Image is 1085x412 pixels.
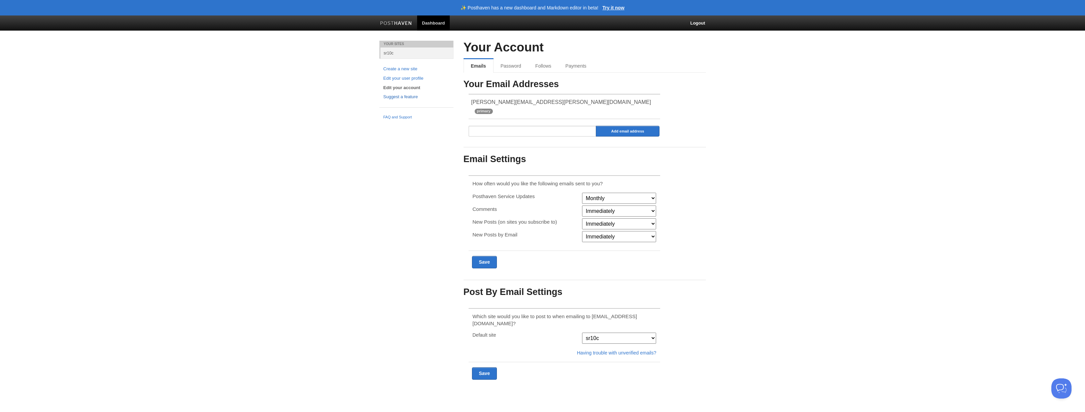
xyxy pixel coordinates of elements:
a: Edit your account [383,84,449,91]
a: Create a new site [383,66,449,73]
h3: Post By Email Settings [464,287,706,297]
header: ✨ Posthaven has a new dashboard and Markdown editor in beta! [461,5,598,10]
div: Default site [471,333,580,337]
p: New Posts (on sites you subscribe to) [473,218,578,225]
h2: Your Account [464,41,706,54]
li: Your Sites [379,41,453,47]
img: Posthaven-bar [380,21,412,26]
a: Having trouble with unverified emails? [577,350,656,355]
p: How often would you like the following emails sent to you? [473,180,656,187]
iframe: Help Scout Beacon - Open [1051,378,1072,399]
a: Edit your user profile [383,75,449,82]
a: Try it now [602,5,624,10]
a: Password [494,59,528,73]
input: Save [472,367,497,380]
a: Payments [558,59,594,73]
a: FAQ and Support [383,114,449,120]
span: [PERSON_NAME][EMAIL_ADDRESS][PERSON_NAME][DOMAIN_NAME] [471,99,651,105]
p: Which site would you like to post to when emailing to [EMAIL_ADDRESS][DOMAIN_NAME]? [473,313,656,327]
h3: Your Email Addresses [464,79,706,89]
h3: Email Settings [464,154,706,164]
a: Suggest a feature [383,93,449,101]
a: sr10c [380,47,453,59]
p: New Posts by Email [473,231,578,238]
span: primary [475,109,493,114]
input: Add email address [596,126,660,137]
p: Comments [473,205,578,213]
a: Follows [528,59,558,73]
a: Logout [685,15,710,31]
input: Save [472,256,497,268]
p: Posthaven Service Updates [473,193,578,200]
a: Emails [464,59,494,73]
a: Dashboard [417,15,450,31]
